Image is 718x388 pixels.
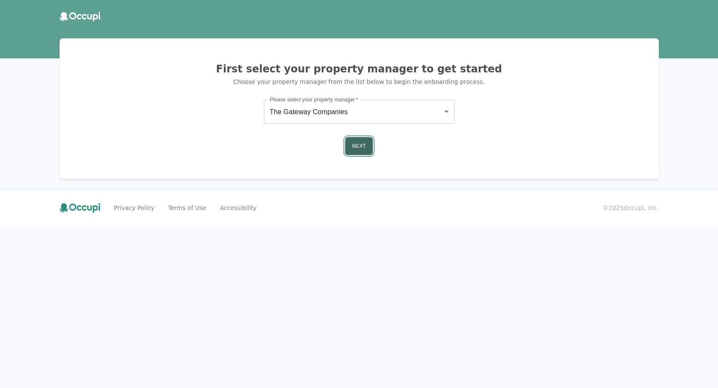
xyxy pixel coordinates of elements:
a: Terms of Use [168,204,206,212]
label: Please select your property manager [270,96,358,103]
div: The Gateway Companies [264,100,455,124]
p: Choose your property manager from the list below to begin the onboarding process. [70,78,649,86]
a: Accessibility [220,204,257,212]
a: Privacy Policy [114,204,154,212]
small: © 2025 Occupi, Inc. [603,204,659,212]
button: Next [345,137,373,155]
h2: First select your property manager to get started [70,62,649,76]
